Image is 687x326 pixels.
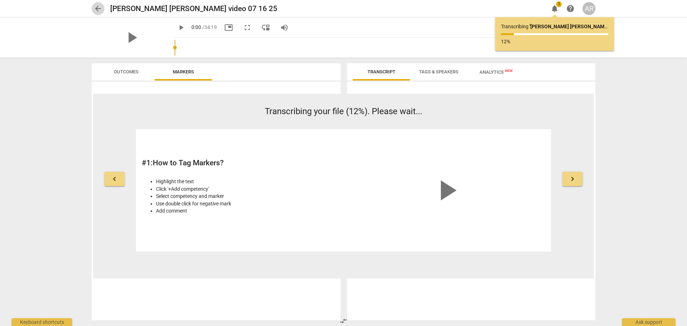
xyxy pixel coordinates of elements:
button: Play [175,21,187,34]
h2: # 1 : How to Tag Markers? [142,159,340,167]
span: move_down [262,23,270,32]
p: Transcribing ... [501,23,608,30]
span: play_arrow [122,28,141,47]
button: AR [583,2,595,15]
a: Help [564,2,577,15]
span: Markers [173,69,194,74]
p: 12% [501,38,608,45]
b: ' [PERSON_NAME] [PERSON_NAME] video 07 16 25 ' [530,24,643,29]
span: notifications [550,4,559,13]
span: 0:00 [191,24,201,30]
span: play_arrow [429,173,464,208]
li: Add comment [156,207,340,215]
span: play_arrow [177,23,185,32]
h2: [PERSON_NAME] [PERSON_NAME] video 07 16 25 [110,4,277,13]
li: Highlight the text [156,178,340,185]
span: Analytics [479,69,513,75]
button: Notifications [548,2,561,15]
span: volume_up [280,23,289,32]
div: Ask support [622,318,676,326]
span: Transcript [367,69,395,74]
span: picture_in_picture [224,23,233,32]
button: View player as separate pane [259,21,272,34]
button: Volume [278,21,291,34]
span: compare_arrows [339,317,348,325]
span: 1 [556,1,562,7]
span: Tags & Speakers [419,69,458,74]
span: arrow_back [94,4,102,13]
div: Keyboard shortcuts [11,318,72,326]
span: fullscreen [243,23,252,32]
span: help [566,4,575,13]
li: Use double click for negative mark [156,200,340,208]
li: Click '+Add competency' [156,185,340,193]
button: Fullscreen [241,21,254,34]
span: Outcomes [114,69,138,74]
li: Select competency and marker [156,193,340,200]
span: New [505,69,513,73]
button: Picture in picture [222,21,235,34]
span: Transcribing your file (12%). Please wait... [265,106,422,116]
span: keyboard_arrow_right [568,175,577,183]
span: keyboard_arrow_left [110,175,119,183]
span: / 34:19 [202,24,217,30]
